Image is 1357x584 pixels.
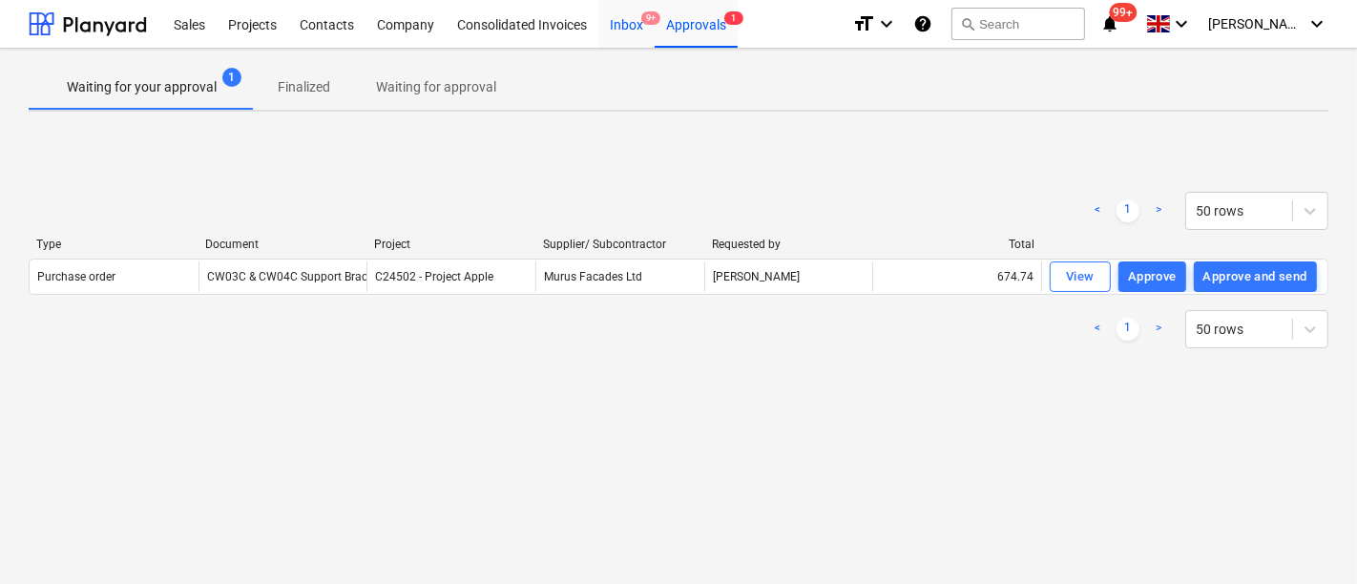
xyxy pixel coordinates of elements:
button: Approve and send [1194,261,1317,292]
a: Page 1 is your current page [1117,318,1139,341]
a: Previous page [1086,318,1109,341]
div: Approve and send [1203,266,1307,288]
iframe: Chat Widget [1262,492,1357,584]
div: CW03C & CW04C Support Brackets [207,270,388,283]
i: format_size [852,12,875,35]
i: Knowledge base [913,12,932,35]
span: [PERSON_NAME] [1208,16,1304,31]
p: Waiting for your approval [67,77,217,97]
i: keyboard_arrow_down [1170,12,1193,35]
span: 99+ [1110,3,1138,22]
button: Search [951,8,1085,40]
a: Page 1 is your current page [1117,199,1139,222]
a: Previous page [1086,199,1109,222]
div: Total [881,238,1034,251]
button: View [1050,261,1111,292]
i: notifications [1100,12,1119,35]
div: Purchase order [37,270,115,283]
p: Waiting for approval [376,77,496,97]
span: search [960,16,975,31]
div: Document [205,238,359,251]
span: 9+ [641,11,660,25]
button: Approve [1118,261,1186,292]
div: [PERSON_NAME] [704,261,873,292]
span: 1 [724,11,743,25]
a: Next page [1147,318,1170,341]
p: Finalized [278,77,330,97]
div: Supplier/ Subcontractor [543,238,697,251]
div: Requested by [712,238,866,251]
a: Next page [1147,199,1170,222]
div: View [1066,266,1095,288]
div: Project [374,238,528,251]
span: 1 [222,68,241,87]
i: keyboard_arrow_down [1305,12,1328,35]
div: Murus Facades Ltd [535,261,704,292]
div: 674.74 [872,261,1041,292]
span: C24502 - Project Apple [375,270,493,283]
div: Approve [1128,266,1177,288]
div: Type [36,238,190,251]
i: keyboard_arrow_down [875,12,898,35]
